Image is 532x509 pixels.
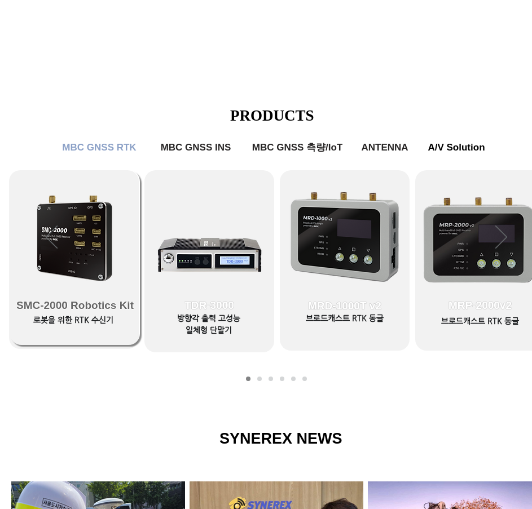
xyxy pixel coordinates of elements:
[361,142,408,153] span: ANTENNA
[219,430,342,447] span: SYNEREX NEWS
[153,136,238,159] a: MBC GNSS INS
[16,299,134,312] span: SMC-2000 Robotics Kit
[252,141,343,154] span: MBC GNSS 측량/IoT
[269,377,273,381] a: MBC GNSS INS
[420,136,493,159] a: A/V Solution
[54,136,144,159] a: MBC GNSS RTK
[246,377,250,381] a: MBC GNSS RTK1
[323,461,532,509] iframe: Wix Chat
[428,142,485,153] span: A/V Solution
[291,377,296,381] a: ANTENNA
[230,107,314,124] span: PRODUCTS
[144,170,274,345] a: TDR-3000
[308,300,381,312] span: MRD-1000T v2
[280,377,284,381] a: MBC GNSS 측량/IoT
[184,299,234,312] span: TDR-3000
[10,170,140,345] a: SMC-2000 Robotics Kit
[243,377,310,381] nav: 슬라이드
[280,171,410,346] a: MRD-1000T v2
[357,136,413,159] a: ANTENNA
[495,225,507,250] button: 다음
[449,299,512,312] span: MRP-2000v2
[161,142,231,153] span: MBC GNSS INS
[257,377,262,381] a: MBC GNSS RTK2
[302,377,307,381] a: A/V Solution
[244,136,351,159] a: MBC GNSS 측량/IoT
[62,142,136,153] span: MBC GNSS RTK
[46,225,58,250] button: 이전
